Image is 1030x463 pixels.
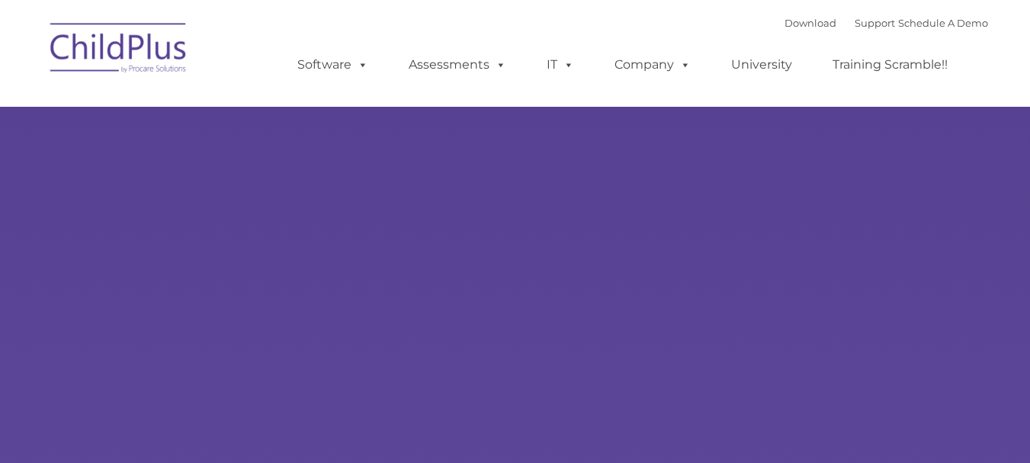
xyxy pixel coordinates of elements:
a: IT [531,50,589,80]
img: ChildPlus by Procare Solutions [43,12,195,88]
a: Schedule A Demo [898,17,988,29]
font: | [785,17,988,29]
a: Training Scramble!! [817,50,963,80]
a: Support [855,17,895,29]
a: University [716,50,807,80]
a: Company [599,50,706,80]
a: Download [785,17,836,29]
a: Software [282,50,383,80]
a: Assessments [393,50,521,80]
